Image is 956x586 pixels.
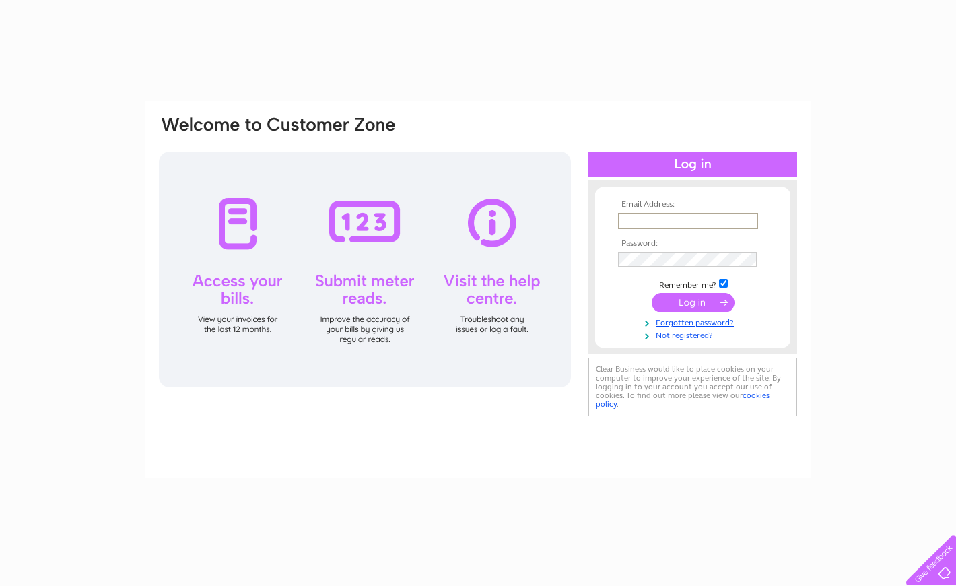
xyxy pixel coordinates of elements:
[615,200,771,209] th: Email Address:
[618,315,771,328] a: Forgotten password?
[652,293,735,312] input: Submit
[615,239,771,249] th: Password:
[615,277,771,290] td: Remember me?
[618,328,771,341] a: Not registered?
[588,358,797,416] div: Clear Business would like to place cookies on your computer to improve your experience of the sit...
[596,391,770,409] a: cookies policy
